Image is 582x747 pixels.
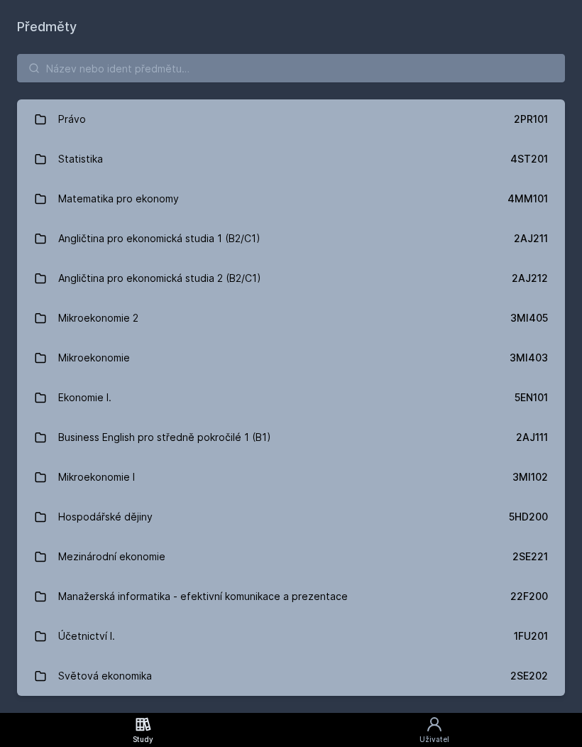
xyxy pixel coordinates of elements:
a: Mikroekonomie 3MI403 [17,338,565,378]
div: 2SE221 [512,550,548,564]
div: 22F200 [510,589,548,604]
a: Ekonomie I. 5EN101 [17,378,565,418]
a: Mezinárodní ekonomie 2SE221 [17,537,565,577]
div: Účetnictví I. [58,622,115,650]
div: 5EN101 [515,391,548,405]
a: Hospodářské dějiny 5HD200 [17,497,565,537]
div: Světová ekonomika [58,662,152,690]
a: Angličtina pro ekonomická studia 2 (B2/C1) 2AJ212 [17,258,565,298]
div: 2AJ212 [512,271,548,285]
div: 2AJ111 [516,430,548,445]
div: 2SE202 [510,669,548,683]
a: Manažerská informatika - efektivní komunikace a prezentace 22F200 [17,577,565,616]
a: Matematika pro ekonomy 4MM101 [17,179,565,219]
div: Angličtina pro ekonomická studia 1 (B2/C1) [58,224,260,253]
div: Manažerská informatika - efektivní komunikace a prezentace [58,582,348,611]
a: Světová ekonomika 2SE202 [17,656,565,696]
div: Mezinárodní ekonomie [58,542,165,571]
div: 3MI102 [512,470,548,484]
div: 3MI403 [510,351,548,365]
a: Mikroekonomie I 3MI102 [17,457,565,497]
div: 4ST201 [510,152,548,166]
div: 2AJ211 [514,231,548,246]
div: Mikroekonomie 2 [58,304,138,332]
div: 5HD200 [509,510,548,524]
div: Statistika [58,145,103,173]
div: Právo [58,105,86,133]
a: Statistika 4ST201 [17,139,565,179]
a: Právo 2PR101 [17,99,565,139]
div: Uživatel [419,734,449,745]
div: Business English pro středně pokročilé 1 (B1) [58,423,271,452]
div: 1FU201 [514,629,548,643]
a: Mikroekonomie 2 3MI405 [17,298,565,338]
input: Název nebo ident předmětu… [17,54,565,82]
div: Ekonomie I. [58,383,111,412]
a: Účetnictví I. 1FU201 [17,616,565,656]
div: 3MI405 [510,311,548,325]
a: Angličtina pro ekonomická studia 1 (B2/C1) 2AJ211 [17,219,565,258]
div: Study [133,734,153,745]
h1: Předměty [17,17,565,37]
div: 2PR101 [514,112,548,126]
div: 4MM101 [507,192,548,206]
div: Mikroekonomie [58,344,130,372]
div: Matematika pro ekonomy [58,185,179,213]
div: Angličtina pro ekonomická studia 2 (B2/C1) [58,264,261,293]
div: Hospodářské dějiny [58,503,153,531]
div: Mikroekonomie I [58,463,135,491]
a: Business English pro středně pokročilé 1 (B1) 2AJ111 [17,418,565,457]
